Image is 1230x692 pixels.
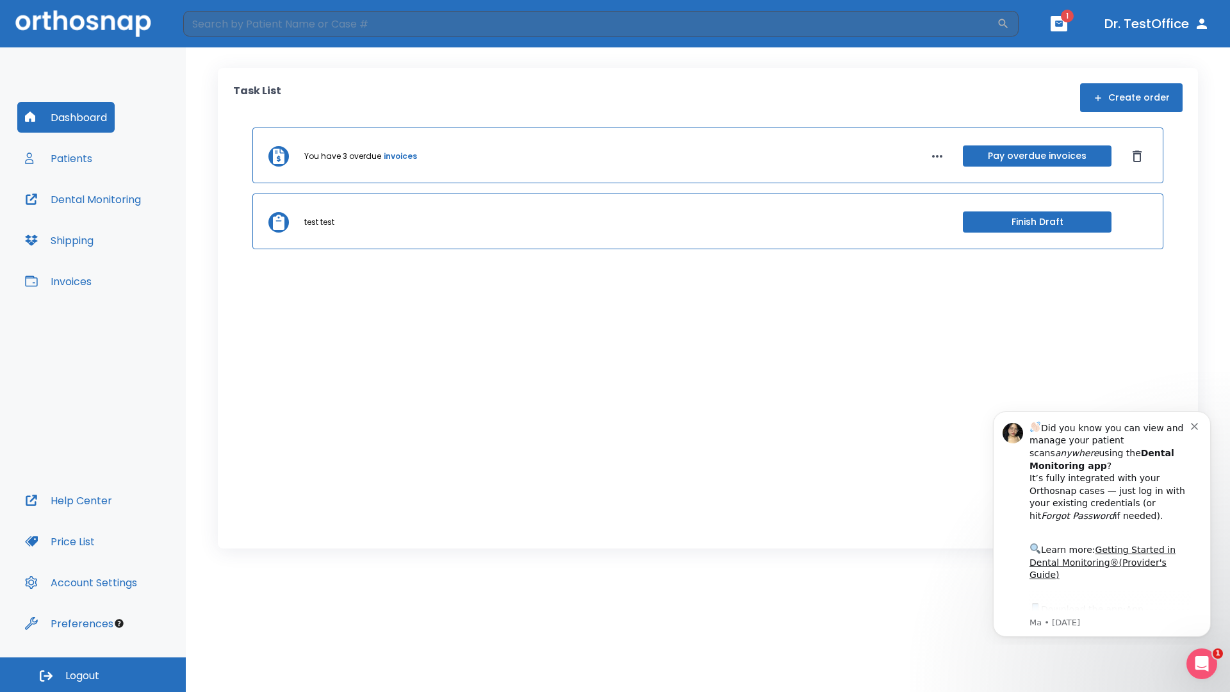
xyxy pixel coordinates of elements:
[17,608,121,639] button: Preferences
[183,11,997,37] input: Search by Patient Name or Case #
[15,10,151,37] img: Orthosnap
[384,151,417,162] a: invoices
[17,526,102,557] button: Price List
[17,266,99,297] button: Invoices
[1186,648,1217,679] iframe: Intercom live chat
[233,83,281,112] p: Task List
[1080,83,1183,112] button: Create order
[974,400,1230,645] iframe: Intercom notifications message
[113,618,125,629] div: Tooltip anchor
[1099,12,1215,35] button: Dr. TestOffice
[56,204,170,227] a: App Store
[17,567,145,598] button: Account Settings
[56,201,217,267] div: Download the app: | ​ Let us know if you need help getting started!
[304,217,334,228] p: test test
[56,217,217,229] p: Message from Ma, sent 7w ago
[17,102,115,133] button: Dashboard
[17,143,100,174] button: Patients
[217,20,227,30] button: Dismiss notification
[963,211,1111,233] button: Finish Draft
[17,225,101,256] button: Shipping
[1061,10,1074,22] span: 1
[963,145,1111,167] button: Pay overdue invoices
[17,485,120,516] button: Help Center
[65,669,99,683] span: Logout
[1127,146,1147,167] button: Dismiss
[17,184,149,215] button: Dental Monitoring
[1213,648,1223,659] span: 1
[304,151,381,162] p: You have 3 overdue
